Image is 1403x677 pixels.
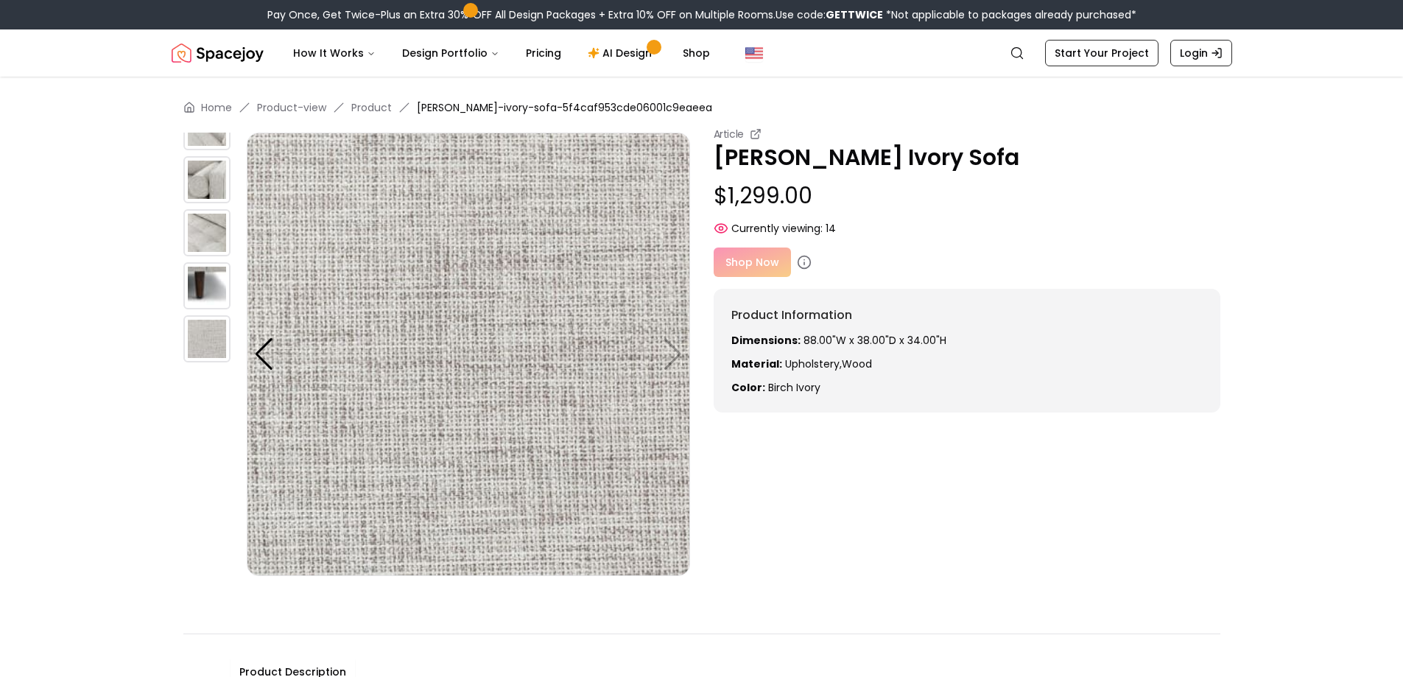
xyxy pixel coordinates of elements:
[417,100,712,115] span: [PERSON_NAME]-ivory-sofa-5f4caf953cde06001c9eaeea
[731,333,801,348] strong: Dimensions:
[257,100,326,115] a: Product-view
[1045,40,1158,66] a: Start Your Project
[514,38,573,68] a: Pricing
[183,315,231,362] img: https://storage.googleapis.com/spacejoy-main/assets/5f4caf953cde06001c9eaeea/product_4_k6f6afk175ni
[201,100,232,115] a: Home
[745,44,763,62] img: United States
[731,306,1203,324] h6: Product Information
[576,38,668,68] a: AI Design
[731,221,823,236] span: Currently viewing:
[183,156,231,203] img: https://storage.googleapis.com/spacejoy-main/assets/5f4caf953cde06001c9eaeea/product_1_nhh55p90n6ak
[281,38,387,68] button: How It Works
[390,38,511,68] button: Design Portfolio
[768,380,820,395] span: birch ivory
[826,221,836,236] span: 14
[267,7,1136,22] div: Pay Once, Get Twice-Plus an Extra 30% OFF All Design Packages + Extra 10% OFF on Multiple Rooms.
[281,38,722,68] nav: Main
[776,7,883,22] span: Use code:
[172,38,264,68] a: Spacejoy
[172,38,264,68] img: Spacejoy Logo
[247,133,690,576] img: https://storage.googleapis.com/spacejoy-main/assets/5f4caf953cde06001c9eaeea/product_4_k6f6afk175ni
[714,127,745,141] small: Article
[183,209,231,256] img: https://storage.googleapis.com/spacejoy-main/assets/5f4caf953cde06001c9eaeea/product_2_eiaf0h39af5
[671,38,722,68] a: Shop
[183,100,1220,115] nav: breadcrumb
[351,100,392,115] a: Product
[714,144,1220,171] p: [PERSON_NAME] Ivory Sofa
[731,333,1203,348] p: 88.00"W x 38.00"D x 34.00"H
[183,262,231,309] img: https://storage.googleapis.com/spacejoy-main/assets/5f4caf953cde06001c9eaeea/product_3_24m1p2akc8po
[714,183,1220,209] p: $1,299.00
[731,357,782,371] strong: Material:
[785,357,872,371] span: upholstery,wood
[731,380,765,395] strong: Color:
[1170,40,1232,66] a: Login
[883,7,1136,22] span: *Not applicable to packages already purchased*
[172,29,1232,77] nav: Global
[826,7,883,22] b: GETTWICE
